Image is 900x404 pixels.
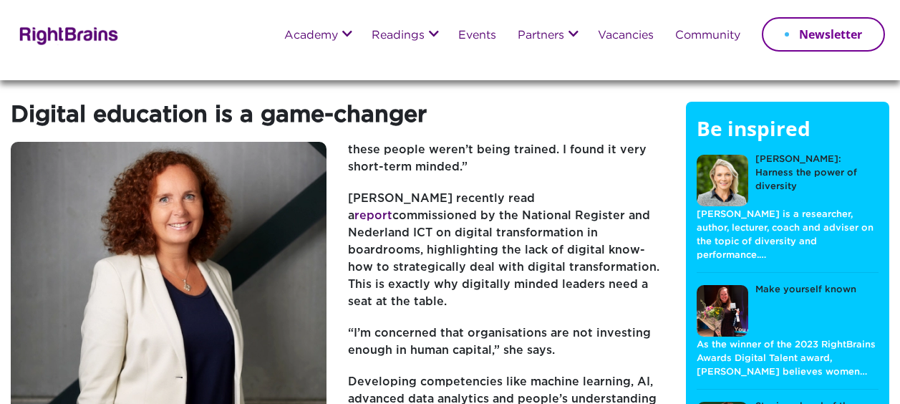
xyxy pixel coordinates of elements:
[697,153,879,207] a: [PERSON_NAME]: Harness the power of diversity
[284,30,338,42] a: Academy
[697,116,879,155] h5: Be inspired
[348,325,664,374] p: “I’m concerned that organisations are not investing enough in human capital,” she says.
[11,102,664,142] h1: Digital education is a game-changer
[458,30,496,42] a: Events
[354,211,392,221] a: report
[15,24,119,45] img: Rightbrains
[348,191,664,325] p: [PERSON_NAME] recently read a commissioned by the National Register and Nederland ICT on digital ...
[697,207,879,263] p: [PERSON_NAME] is a researcher, author, lecturer, coach and adviser on the topic of diversity and ...
[675,30,740,42] a: Community
[697,284,856,337] a: Make yourself known
[598,30,654,42] a: Vacancies
[518,30,564,42] a: Partners
[372,30,425,42] a: Readings
[697,337,879,380] p: As the winner of the 2023 RightBrains Awards Digital Talent award, [PERSON_NAME] believes women…
[762,17,885,52] a: Newsletter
